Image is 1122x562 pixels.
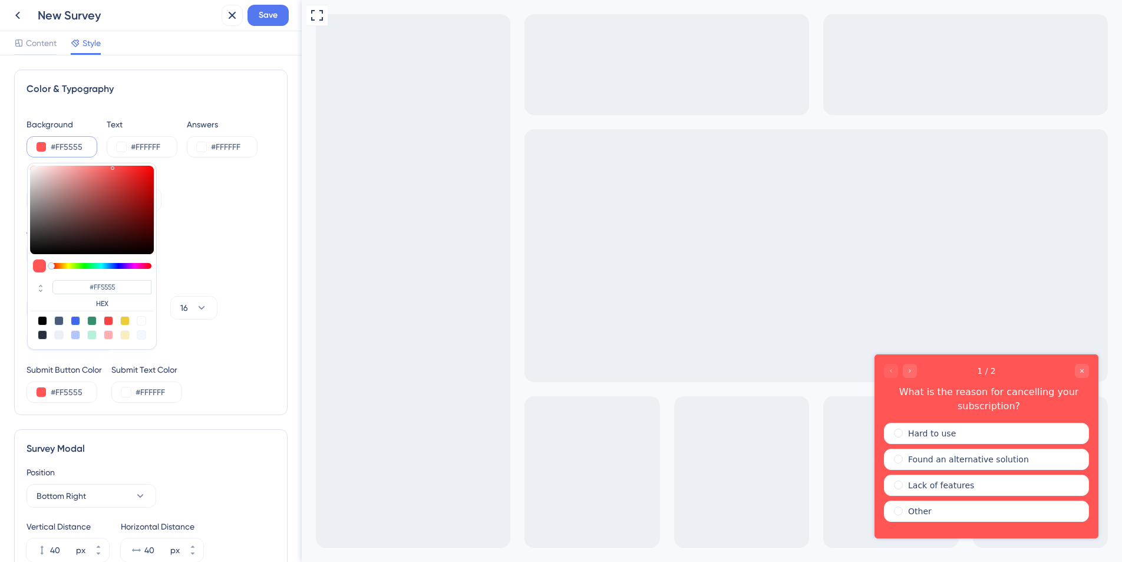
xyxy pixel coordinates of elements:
button: px [182,550,203,562]
div: Horizontal Distance [121,520,203,534]
div: px [170,543,180,557]
button: Save [247,5,289,26]
div: Background Style [27,169,161,183]
button: px [182,538,203,550]
div: Vertical Distance [27,520,109,534]
div: Font [27,278,156,292]
button: px [88,550,109,562]
button: Custom Font [27,330,114,351]
span: Style [82,36,101,50]
input: px [50,543,74,557]
div: px [76,543,85,557]
div: New Survey [38,7,217,24]
div: Submit Text Color [111,363,182,377]
button: px [88,538,109,550]
button: 16 [170,296,217,320]
span: 16 [180,301,188,315]
button: Bottom Right [27,484,156,508]
div: Submit Button Color [27,363,102,377]
div: Position [27,465,275,479]
div: Background [27,117,97,132]
span: Content [26,36,57,50]
div: Survey Modal [27,442,275,456]
iframe: UserGuiding Survey [573,354,797,538]
span: Bottom Right [37,489,86,503]
span: Save [259,8,278,22]
input: px [144,543,168,557]
div: Answers [187,117,258,132]
div: Color & Typography [27,82,275,96]
label: HEX [52,299,151,308]
button: System Font [27,297,156,320]
div: Answer Field Size [27,224,152,238]
div: Text [107,117,177,132]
